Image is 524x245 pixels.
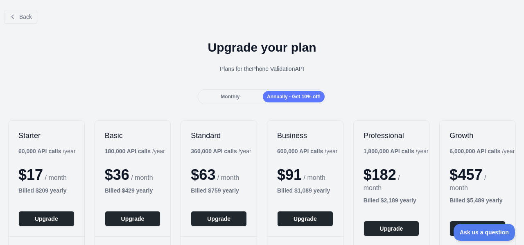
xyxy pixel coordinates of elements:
[277,131,333,141] h2: Business
[454,224,516,241] iframe: Toggle Customer Support
[191,131,247,141] h2: Standard
[449,131,506,141] h2: Growth
[267,94,321,100] span: Annually - Get 10% off!
[221,94,239,100] span: Monthly
[364,131,420,141] h2: Professional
